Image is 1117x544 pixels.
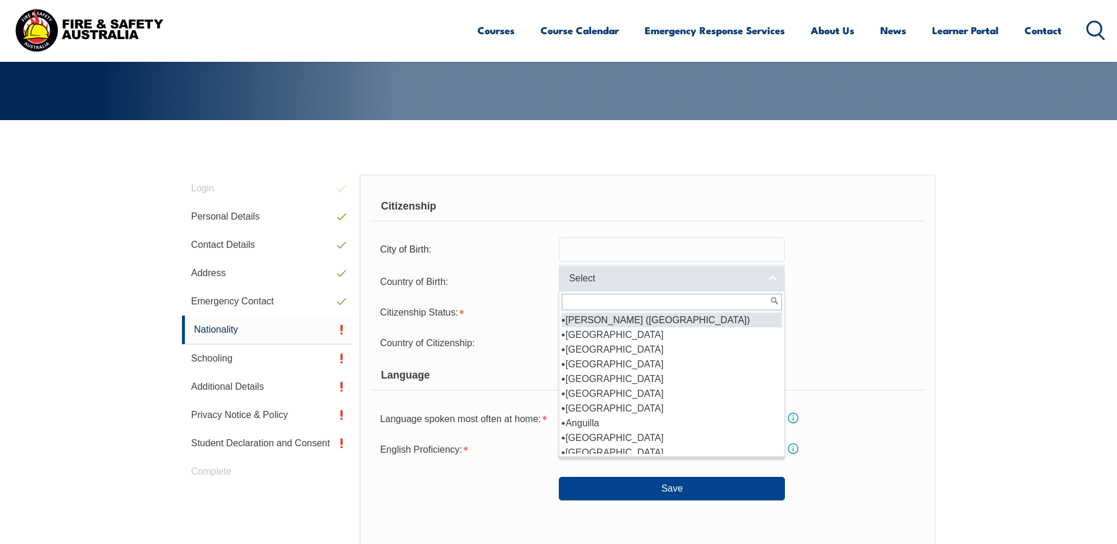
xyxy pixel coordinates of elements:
a: Contact Details [182,231,354,259]
a: Course Calendar [541,15,619,46]
a: Privacy Notice & Policy [182,401,354,429]
li: [GEOGRAPHIC_DATA] [562,327,782,342]
a: Info [785,440,801,457]
div: Language spoken most often at home is required. [370,406,559,430]
li: [GEOGRAPHIC_DATA] [562,445,782,460]
a: Personal Details [182,203,354,231]
span: Country of Birth: [380,277,448,287]
a: Nationality [182,316,354,344]
span: Language spoken most often at home: [380,414,541,424]
a: News [880,15,906,46]
span: Select [569,273,760,285]
a: Emergency Response Services [645,15,785,46]
a: Courses [478,15,515,46]
a: Contact [1025,15,1062,46]
li: [GEOGRAPHIC_DATA] [562,357,782,371]
a: Learner Portal [932,15,999,46]
a: Address [182,259,354,287]
li: [PERSON_NAME] ([GEOGRAPHIC_DATA]) [562,313,782,327]
a: Student Declaration and Consent [182,429,354,457]
div: Citizenship Status is required. [370,300,559,323]
span: Citizenship Status: [380,307,458,317]
a: Info [785,410,801,426]
button: Save [559,477,785,500]
div: Language [370,361,924,390]
li: [GEOGRAPHIC_DATA] [562,430,782,445]
div: English Proficiency is required. [370,437,559,460]
li: [GEOGRAPHIC_DATA] [562,401,782,416]
li: [GEOGRAPHIC_DATA] [562,386,782,401]
a: Schooling [182,344,354,373]
div: Citizenship [370,192,924,221]
div: City of Birth: [370,238,559,261]
a: Emergency Contact [182,287,354,316]
a: Additional Details [182,373,354,401]
span: English Proficiency: [380,445,462,455]
li: [GEOGRAPHIC_DATA] [562,371,782,386]
li: [GEOGRAPHIC_DATA] [562,342,782,357]
span: Country of Citizenship: [380,338,475,348]
li: Anguilla [562,416,782,430]
a: About Us [811,15,854,46]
